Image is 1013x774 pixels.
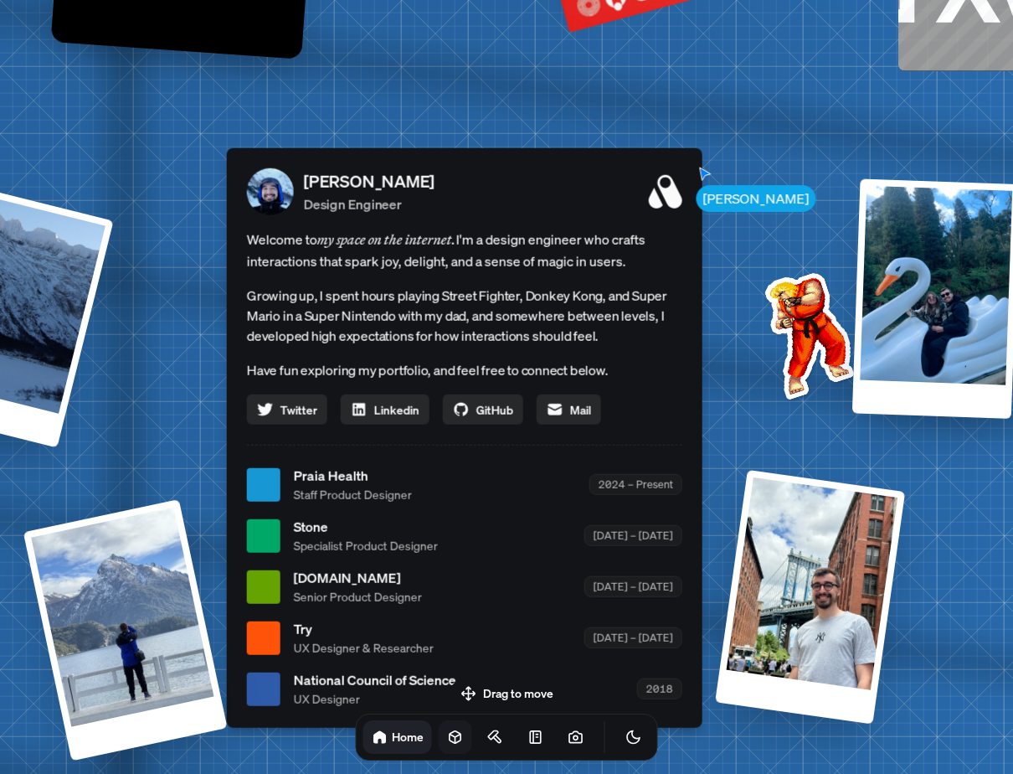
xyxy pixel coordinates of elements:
[304,194,435,214] p: Design Engineer
[341,395,429,425] a: Linkedin
[294,517,438,537] span: Stone
[247,168,294,215] img: Profile Picture
[317,231,456,248] em: my space on the internet.
[392,729,424,745] h1: Home
[247,286,682,346] p: Growing up, I spent hours playing Street Fighter, Donkey Kong, and Super Mario in a Super Nintend...
[443,395,523,425] a: GitHub
[247,229,682,272] span: Welcome to I'm a design engineer who crafts interactions that spark joy, delight, and a sense of ...
[637,679,682,699] div: 2018
[363,720,432,754] a: Home
[294,466,412,486] span: Praia Health
[247,359,682,381] p: Have fun exploring my portfolio, and feel free to connect below.
[294,486,412,503] span: Staff Product Designer
[247,395,327,425] a: Twitter
[617,720,650,754] button: Toggle Theme
[722,248,891,417] img: Profile example
[294,588,422,606] span: Senior Product Designer
[374,400,419,418] span: Linkedin
[294,690,456,708] span: UX Designer
[584,576,682,597] div: [DATE] – [DATE]
[280,400,317,418] span: Twitter
[304,169,435,194] p: [PERSON_NAME]
[294,568,422,588] span: [DOMAIN_NAME]
[294,639,434,657] span: UX Designer & Researcher
[584,627,682,648] div: [DATE] – [DATE]
[537,395,601,425] a: Mail
[294,670,456,690] span: National Council of Science
[294,537,438,555] span: Specialist Product Designer
[589,474,682,495] div: 2024 – Present
[570,400,591,418] span: Mail
[584,525,682,546] div: [DATE] – [DATE]
[294,619,434,639] span: Try
[476,400,513,418] span: GitHub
